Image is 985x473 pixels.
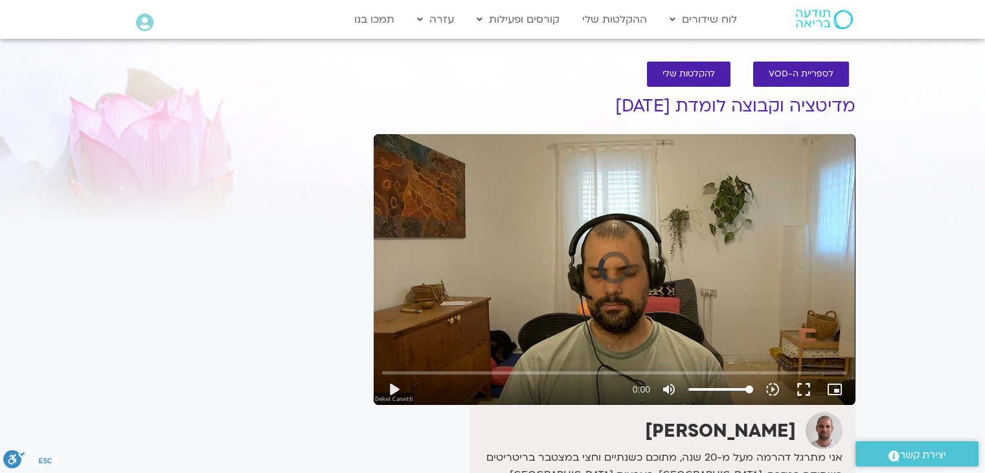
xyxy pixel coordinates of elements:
[769,69,833,79] span: לספריית ה-VOD
[900,446,946,464] span: יצירת קשר
[576,7,653,32] a: ההקלטות שלי
[753,62,849,87] a: לספריית ה-VOD
[470,7,566,32] a: קורסים ופעילות
[855,441,979,467] a: יצירת קשר
[662,69,715,79] span: להקלטות שלי
[348,7,401,32] a: תמכו בנו
[663,7,743,32] a: לוח שידורים
[806,412,843,449] img: דקל קנטי
[796,10,853,29] img: תודעה בריאה
[645,419,796,443] strong: [PERSON_NAME]
[411,7,460,32] a: עזרה
[647,62,730,87] a: להקלטות שלי
[374,97,855,116] h1: מדיטציה וקבוצה לומדת [DATE]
